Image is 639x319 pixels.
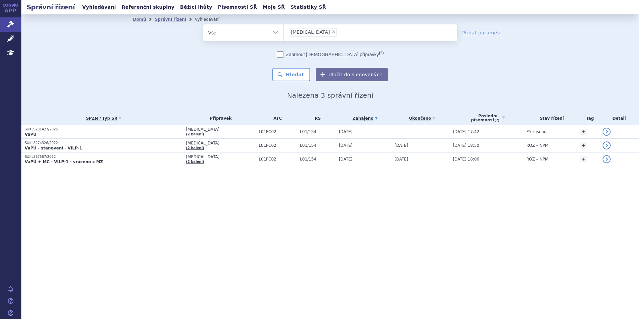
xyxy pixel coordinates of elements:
span: L01FC02 [259,129,296,134]
span: Nalezena 3 správní řízení [287,91,373,99]
input: [MEDICAL_DATA] [339,28,343,36]
span: [MEDICAL_DATA] [291,30,330,34]
th: Detail [599,111,639,125]
a: detail [603,128,611,136]
span: [DATE] 18:06 [453,157,479,162]
a: (2 balení) [186,146,204,150]
strong: VaPÚ - stanovení - VILP-1 [25,146,82,150]
a: detail [603,155,611,163]
span: [DATE] [395,143,408,148]
a: + [581,142,587,148]
a: Přidat parametr [462,29,501,36]
span: L01/154 [300,157,336,162]
button: Uložit do sledovaných [316,68,388,81]
abbr: (?) [379,51,384,55]
a: Ukončeno [395,114,450,123]
a: Zahájeno [339,114,391,123]
button: Hledat [272,68,310,81]
a: (2 balení) [186,132,204,136]
p: SUKLS67567/2022 [25,154,182,159]
span: - [395,129,396,134]
strong: VaPÚ [25,132,36,137]
th: Stav řízení [523,111,578,125]
span: L01FC02 [259,157,296,162]
a: Vyhledávání [80,3,118,12]
p: SUKLS274326/2022 [25,141,182,145]
th: RS [297,111,336,125]
h2: Správní řízení [21,2,80,12]
span: [MEDICAL_DATA] [186,127,255,132]
a: Písemnosti SŘ [216,3,259,12]
a: Moje SŘ [261,3,287,12]
a: + [581,156,587,162]
a: SPZN / Typ SŘ [25,114,182,123]
span: Přerušeno [526,129,546,134]
span: [DATE] [395,157,408,162]
p: SUKLS231427/2025 [25,127,182,132]
span: L01FC02 [259,143,296,148]
a: Správní řízení [155,17,186,22]
span: L01/154 [300,143,336,148]
label: Zahrnout [DEMOGRAPHIC_DATA] přípravky [277,51,384,58]
span: [DATE] [339,129,353,134]
abbr: (?) [494,118,499,122]
span: ROZ – NPM [526,157,548,162]
th: Tag [577,111,599,125]
li: Vyhledávání [195,14,228,24]
th: ATC [255,111,296,125]
a: Referenční skupiny [120,3,176,12]
span: [MEDICAL_DATA] [186,154,255,159]
a: detail [603,141,611,149]
span: L01/154 [300,129,336,134]
span: [MEDICAL_DATA] [186,141,255,145]
span: × [332,30,336,34]
span: [DATE] [339,157,353,162]
a: Domů [133,17,146,22]
span: ROZ – NPM [526,143,548,148]
a: Statistiky SŘ [288,3,328,12]
span: [DATE] [339,143,353,148]
span: [DATE] 18:50 [453,143,479,148]
a: (2 balení) [186,160,204,164]
a: Běžící lhůty [178,3,214,12]
strong: VaPÚ + MC - VILP-1 - vráceno z MZ [25,159,103,164]
span: [DATE] 17:42 [453,129,479,134]
th: Přípravek [182,111,255,125]
a: + [581,129,587,135]
a: Poslednípísemnost(?) [453,111,523,125]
